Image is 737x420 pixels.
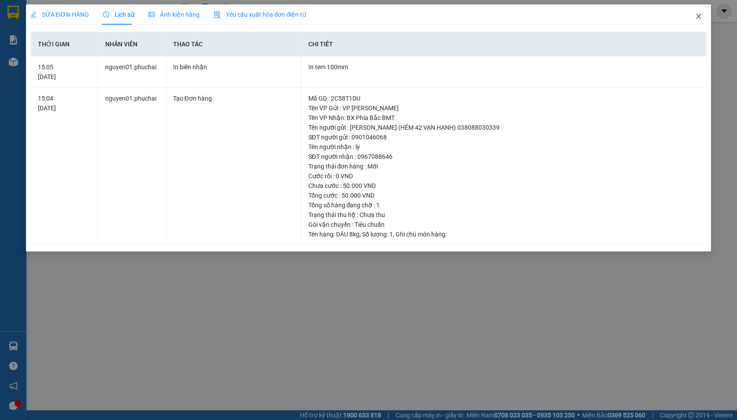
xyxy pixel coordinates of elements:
span: picture [148,11,155,18]
span: DÂU 8kg [336,231,359,238]
div: SĐT người nhận : 0967088646 [308,152,700,161]
span: edit [30,11,37,18]
div: Gói vận chuyển : Tiêu chuẩn [308,220,700,229]
span: Ảnh kiện hàng [148,11,200,18]
th: Thao tác [166,32,301,56]
div: In tem 100mm [308,62,700,72]
div: Trạng thái thu hộ : Chưa thu [308,210,700,220]
span: SỬA ĐƠN HÀNG [30,11,89,18]
span: clock-circle [103,11,109,18]
span: Yêu cầu xuất hóa đơn điện tử [214,11,307,18]
div: Tên người gửi : [PERSON_NAME] (HẺM 42 VẠN HẠNH) 038088030339 [308,123,700,132]
div: Tên hàng: , Số lượng: , Ghi chú món hàng: [308,229,700,239]
div: Tạo Đơn hàng [173,94,294,103]
div: Tên VP Gửi : VP [PERSON_NAME] [308,103,700,113]
div: SĐT người gửi : 0901046068 [308,132,700,142]
th: Nhân viên [98,32,166,56]
div: Trạng thái đơn hàng : Mới [308,161,700,171]
div: In biên nhận [173,62,294,72]
th: Thời gian [31,32,98,56]
div: Cước rồi : 0 VND [308,171,700,181]
th: Chi tiết [301,32,707,56]
div: Chưa cước : 50.000 VND [308,181,700,191]
td: nguyen01.phuchai [98,56,166,88]
div: 15:05 [DATE] [38,62,91,82]
div: Tên VP Nhận: BX Phía Bắc BMT [308,113,700,123]
button: Close [686,4,711,29]
div: 15:04 [DATE] [38,94,91,113]
div: Tổng cước : 50.000 VND [308,191,700,200]
span: Lịch sử [103,11,134,18]
td: nguyen01.phuchai [98,88,166,245]
div: Tổng số hàng đang chờ : 1 [308,200,700,210]
img: icon [214,11,221,19]
span: close [695,13,702,20]
div: Mã GD : 2C58T1DU [308,94,700,103]
div: Tên người nhận : ly [308,142,700,152]
span: 1 [389,231,393,238]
